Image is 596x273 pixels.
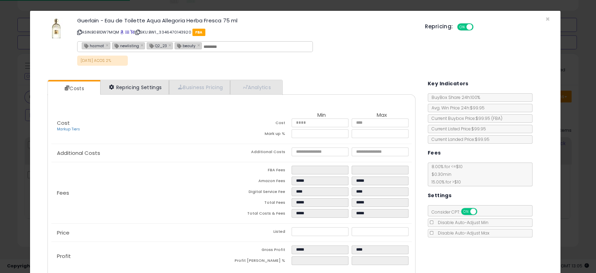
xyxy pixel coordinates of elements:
[120,29,124,35] a: BuyBox page
[231,198,292,209] td: Total Fees
[51,150,231,156] p: Additional Costs
[428,94,480,100] span: BuyBox Share 24h: 100%
[476,115,502,121] span: $99.95
[428,171,451,177] span: $0.30 min
[352,112,412,118] th: Max
[51,190,231,196] p: Fees
[77,56,128,66] p: [DATE] ACOS 2%
[428,79,469,88] h5: Key Indicators
[231,177,292,187] td: Amazon Fees
[428,105,485,111] span: Avg. Win Price 24h: $99.95
[48,81,100,95] a: Costs
[292,112,352,118] th: Min
[231,166,292,177] td: FBA Fees
[197,42,201,48] a: ×
[51,230,231,236] p: Price
[428,136,490,142] span: Current Landed Price: $99.95
[231,245,292,256] td: Gross Profit
[472,24,484,30] span: OFF
[476,209,487,215] span: OFF
[231,187,292,198] td: Digital Service Fee
[82,43,104,49] span: hazmat
[175,43,196,49] span: beauty
[112,43,139,49] span: newlisting
[545,14,550,24] span: ×
[147,43,167,49] span: Q2_23
[192,29,205,36] span: FBA
[434,220,488,225] span: Disable Auto-Adjust Min
[141,42,145,48] a: ×
[231,129,292,140] td: Mark up %
[428,126,486,132] span: Current Listed Price: $99.95
[168,42,172,48] a: ×
[77,18,414,23] h3: Guerlain - Eau de Toilette Aqua Allegoria Herba Fresca 75 ml
[428,164,463,185] span: 8.00 % for <= $10
[428,191,451,200] h5: Settings
[434,230,490,236] span: Disable Auto-Adjust Max
[428,209,486,215] span: Consider CPT:
[51,120,231,132] p: Cost
[51,253,231,259] p: Profit
[231,256,292,267] td: Profit [PERSON_NAME] %
[231,209,292,220] td: Total Costs & Fees
[106,42,110,48] a: ×
[231,118,292,129] td: Cost
[100,80,169,94] a: Repricing Settings
[57,127,80,132] a: Markup Tiers
[458,24,467,30] span: ON
[425,24,453,29] h5: Repricing:
[130,29,134,35] a: Your listing only
[428,149,441,157] h5: Fees
[169,80,230,94] a: Business Pricing
[428,179,461,185] span: 15.00 % for > $10
[231,148,292,158] td: Additional Costs
[125,29,129,35] a: All offer listings
[491,115,502,121] span: ( FBA )
[46,18,67,39] img: 31+UucAhrzL._SL60_.jpg
[231,227,292,238] td: Listed
[462,209,470,215] span: ON
[428,115,502,121] span: Current Buybox Price:
[230,80,282,94] a: Analytics
[77,27,414,38] p: ASIN: B0B1DW7MQM | SKU: BW1_3346470143920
